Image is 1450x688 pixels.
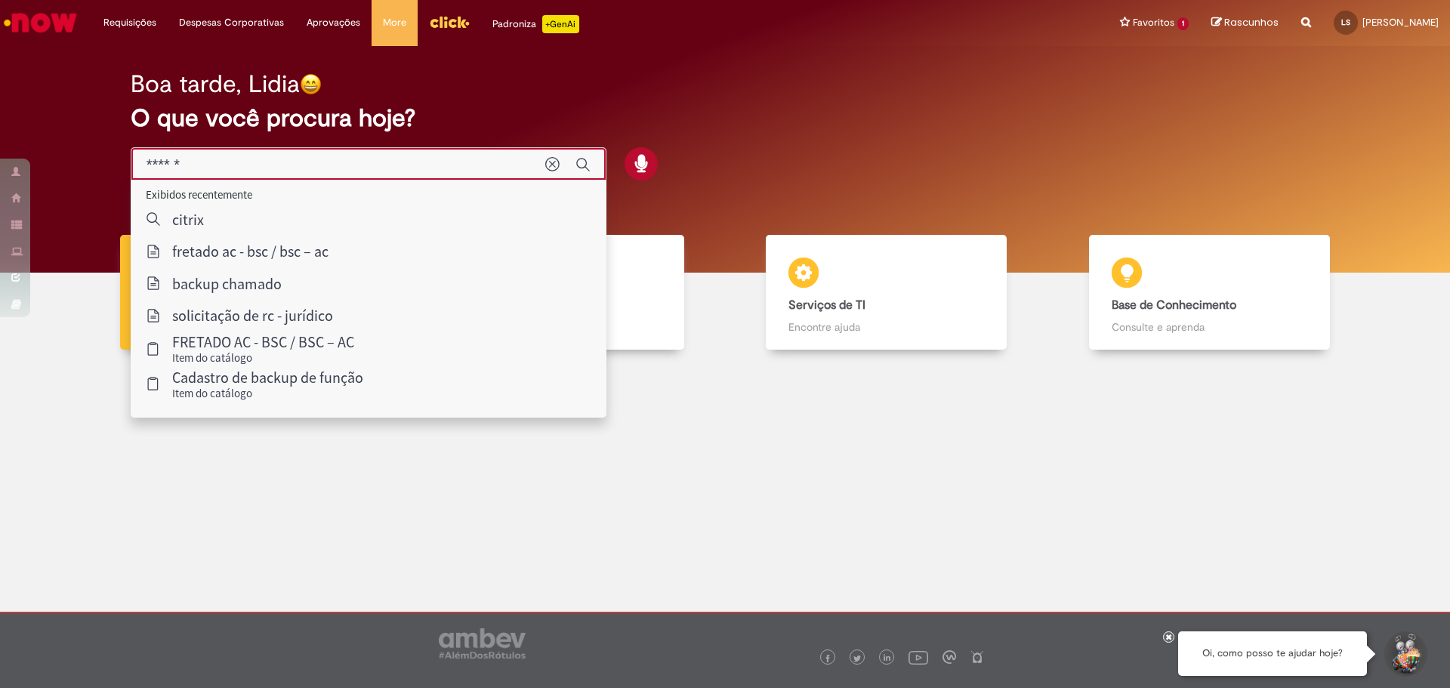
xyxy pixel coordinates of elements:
a: Tirar dúvidas Tirar dúvidas com Lupi Assist e Gen Ai [79,235,403,350]
a: Serviços de TI Encontre ajuda [725,235,1048,350]
span: [PERSON_NAME] [1362,16,1439,29]
span: 1 [1177,17,1189,30]
button: Iniciar Conversa de Suporte [1382,631,1427,677]
img: ServiceNow [2,8,79,38]
img: logo_footer_twitter.png [853,655,861,662]
span: More [383,15,406,30]
a: Base de Conhecimento Consulte e aprenda [1048,235,1371,350]
a: Rascunhos [1211,16,1279,30]
img: logo_footer_ambev_rotulo_gray.png [439,628,526,659]
span: Rascunhos [1224,15,1279,29]
img: logo_footer_workplace.png [942,650,956,664]
p: +GenAi [542,15,579,33]
img: logo_footer_facebook.png [824,655,831,662]
h2: Boa tarde, Lidia [131,71,300,97]
b: Serviços de TI [788,298,865,313]
span: Aprovações [307,15,360,30]
img: click_logo_yellow_360x200.png [429,11,470,33]
p: Encontre ajuda [788,319,984,335]
p: Consulte e aprenda [1112,319,1307,335]
span: Requisições [103,15,156,30]
h2: O que você procura hoje? [131,105,1320,131]
img: happy-face.png [300,73,322,95]
b: Base de Conhecimento [1112,298,1236,313]
span: LS [1341,17,1350,27]
img: logo_footer_youtube.png [909,647,928,667]
div: Padroniza [492,15,579,33]
img: logo_footer_naosei.png [970,650,984,664]
div: Oi, como posso te ajudar hoje? [1178,631,1367,676]
span: Favoritos [1133,15,1174,30]
img: logo_footer_linkedin.png [884,654,891,663]
span: Despesas Corporativas [179,15,284,30]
